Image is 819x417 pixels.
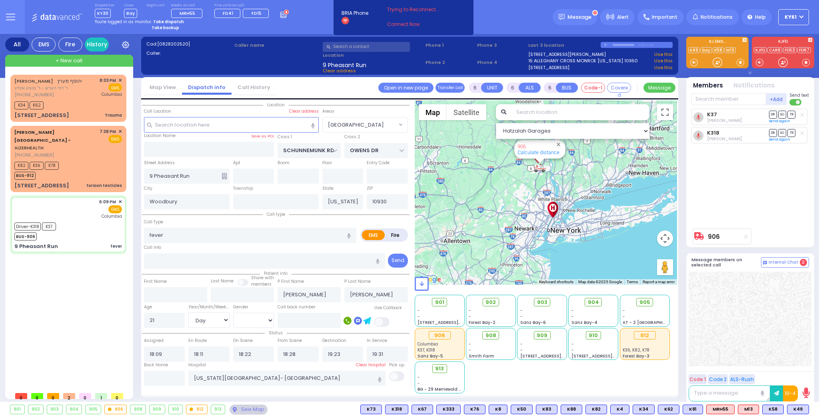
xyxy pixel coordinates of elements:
span: - [469,341,471,347]
span: Alert [617,14,629,21]
button: +Add [766,93,787,105]
span: DR [769,111,777,118]
button: Map camera controls [657,230,673,246]
img: comment-alt.png [763,261,767,265]
img: Google [417,274,443,285]
span: EMS [108,135,122,143]
label: Dispatcher [95,3,115,8]
span: K82 [14,162,28,170]
a: History [85,38,109,52]
span: ✕ [118,199,122,205]
button: Transfer call [435,83,465,93]
a: Map View [144,83,182,91]
a: 906 [708,234,720,240]
label: Cross 2 [344,134,360,140]
span: ✕ [118,128,122,135]
span: 9 Pheasant Run [323,61,366,68]
div: 9 Pheasant Run [14,242,58,250]
span: Sanz Bay-4 [571,320,597,326]
span: [STREET_ADDRESS][PERSON_NAME] [520,353,596,359]
label: Pick up [389,362,404,368]
label: EMS [362,230,385,240]
div: BLS [411,405,433,414]
span: K36, K82, K78 [623,347,649,353]
button: Code-1 [581,83,605,93]
input: Search location here [144,117,319,132]
span: 0 [15,393,27,399]
div: 912 [186,405,207,414]
span: Forest Bay-3 [623,353,649,359]
span: - [571,308,574,314]
span: Send text [789,92,809,98]
div: 906 [429,331,451,340]
label: Back Home [144,362,168,368]
span: Sanz Bay-6 [520,320,546,326]
span: Important [652,14,677,21]
span: + New call [56,57,82,65]
div: K62 [658,405,679,414]
input: Search hospital [188,371,386,386]
div: M13 [738,405,759,414]
span: Smith Farm [469,353,494,359]
a: KJFD [754,47,767,53]
label: Call Type [144,219,163,225]
span: 0 [47,393,59,399]
div: BLS [360,405,382,414]
strong: Take backup [152,25,179,31]
span: 913 [435,365,444,373]
div: 904 [66,405,82,414]
span: - [520,308,523,314]
label: Turn off text [789,98,802,106]
label: Entry Code [367,160,390,166]
button: ALS [519,83,541,93]
span: SO [778,129,786,137]
div: K67 [411,405,433,414]
input: Search location [511,104,649,120]
div: K4 [610,405,629,414]
div: K50 [511,405,533,414]
div: torsion testicles [86,183,122,189]
span: K34 [14,101,28,109]
button: 10-4 [783,385,798,401]
label: KJFD [752,40,814,45]
div: K318 [385,405,408,414]
div: 906 [534,163,546,173]
span: Joel Deutsch [707,136,742,142]
a: FD53 [783,47,797,53]
span: Clear address [323,68,356,74]
a: Send again [769,119,790,123]
span: DR [769,129,777,137]
label: Floor [322,160,332,166]
span: - [469,347,471,353]
span: - [417,380,420,386]
button: Code 1 [689,374,707,384]
div: BLS [464,405,485,414]
span: Phone 2 [425,59,474,66]
div: BLS [436,405,461,414]
a: Open in new page [378,83,433,93]
div: K82 [585,405,607,414]
button: Internal Chat 2 [761,257,809,268]
label: State [322,185,334,192]
div: 902 [28,405,44,414]
a: [STREET_ADDRESS][PERSON_NAME] [528,51,606,58]
span: Call type [263,211,289,217]
span: Sanz Bay-5 [417,353,443,359]
span: - [469,314,471,320]
button: Drag Pegman onto the map to open Street View [657,259,673,275]
span: [STREET_ADDRESS][PERSON_NAME] [571,353,647,359]
span: 908 [485,332,496,340]
div: 910 [169,405,183,414]
label: Street Address [144,160,175,166]
a: Send again [769,137,790,142]
div: Year/Month/Week/Day [188,304,230,310]
label: Cross 1 [278,134,292,140]
span: Location [263,102,289,108]
span: Internal Chat [769,260,798,265]
label: First Name [144,278,167,285]
span: TR [787,129,795,137]
span: 903 [537,298,547,306]
div: K81 [683,405,703,414]
label: P First Name [278,278,304,285]
a: Use this [654,64,673,71]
